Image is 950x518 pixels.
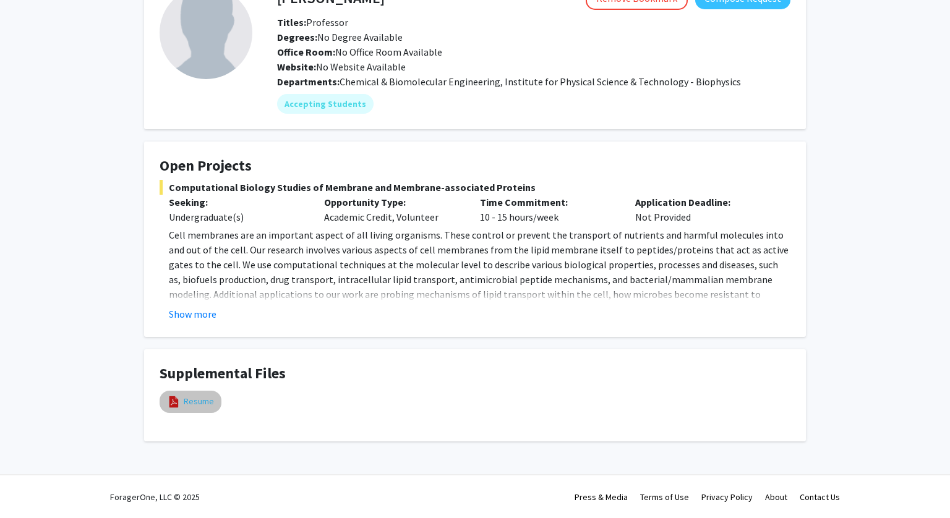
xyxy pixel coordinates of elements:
div: Not Provided [626,195,781,224]
b: Degrees: [277,31,317,43]
b: Website: [277,61,316,73]
span: Chemical & Biomolecular Engineering, Institute for Physical Science & Technology - Biophysics [340,75,741,88]
span: Professor [277,16,348,28]
div: Academic Credit, Volunteer [315,195,470,224]
a: Privacy Policy [701,491,753,503]
img: pdf_icon.png [167,395,181,409]
h4: Open Projects [160,157,790,175]
b: Titles: [277,16,306,28]
h4: Supplemental Files [160,365,790,383]
div: Undergraduate(s) [169,210,306,224]
a: About [765,491,787,503]
span: No Office Room Available [277,46,442,58]
span: No Website Available [277,61,406,73]
p: Time Commitment: [480,195,617,210]
p: Application Deadline: [635,195,772,210]
button: Show more [169,307,216,321]
a: Resume [184,395,214,408]
a: Contact Us [800,491,840,503]
p: Cell membranes are an important aspect of all living organisms. These control or prevent the tran... [169,227,790,346]
span: Computational Biology Studies of Membrane and Membrane-associated Proteins [160,180,790,195]
a: Press & Media [575,491,628,503]
span: No Degree Available [277,31,403,43]
a: Terms of Use [640,491,689,503]
div: 10 - 15 hours/week [471,195,626,224]
b: Office Room: [277,46,335,58]
p: Seeking: [169,195,306,210]
mat-chip: Accepting Students [277,94,374,114]
b: Departments: [277,75,340,88]
p: Opportunity Type: [324,195,461,210]
iframe: Chat [9,462,53,509]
